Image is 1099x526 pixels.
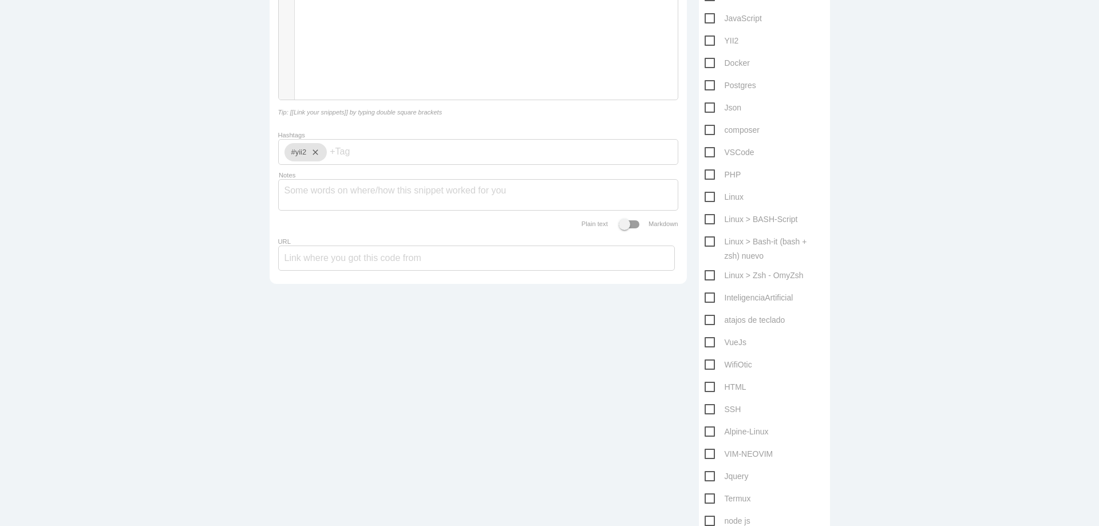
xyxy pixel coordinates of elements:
span: Jquery [705,469,749,484]
i: close [306,143,320,161]
label: URL [278,238,291,245]
span: Termux [705,492,751,506]
span: Postgres [705,78,756,93]
span: HTML [705,380,746,394]
span: SSH [705,402,741,417]
span: VIM-NEOVIM [705,447,773,461]
span: Linux > Zsh - OmyZsh [705,268,804,283]
span: Docker [705,56,750,70]
span: WifiOtic [705,358,752,372]
span: Linux > BASH-Script [705,212,798,227]
span: Linux > Bash-it (bash + zsh) nuevo [705,235,824,249]
label: Plain text Markdown [582,220,678,227]
input: Link where you got this code from [278,246,675,271]
div: #yii2 [284,143,327,161]
span: InteligenciaArtificial [705,291,793,305]
label: Hashtags [278,132,305,139]
span: atajos de teclado [705,313,785,327]
span: PHP [705,168,741,182]
span: VSCode [705,145,754,160]
label: Notes [279,172,295,179]
i: Tip: [[Link your snippets]] by typing double square brackets [278,109,442,116]
input: +Tag [330,140,398,164]
span: Linux [705,190,744,204]
span: Alpine-Linux [705,425,769,439]
span: Json [705,101,742,115]
span: VueJs [705,335,746,350]
span: YII2 [705,34,739,48]
span: JavaScript [705,11,762,26]
span: composer [705,123,760,137]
